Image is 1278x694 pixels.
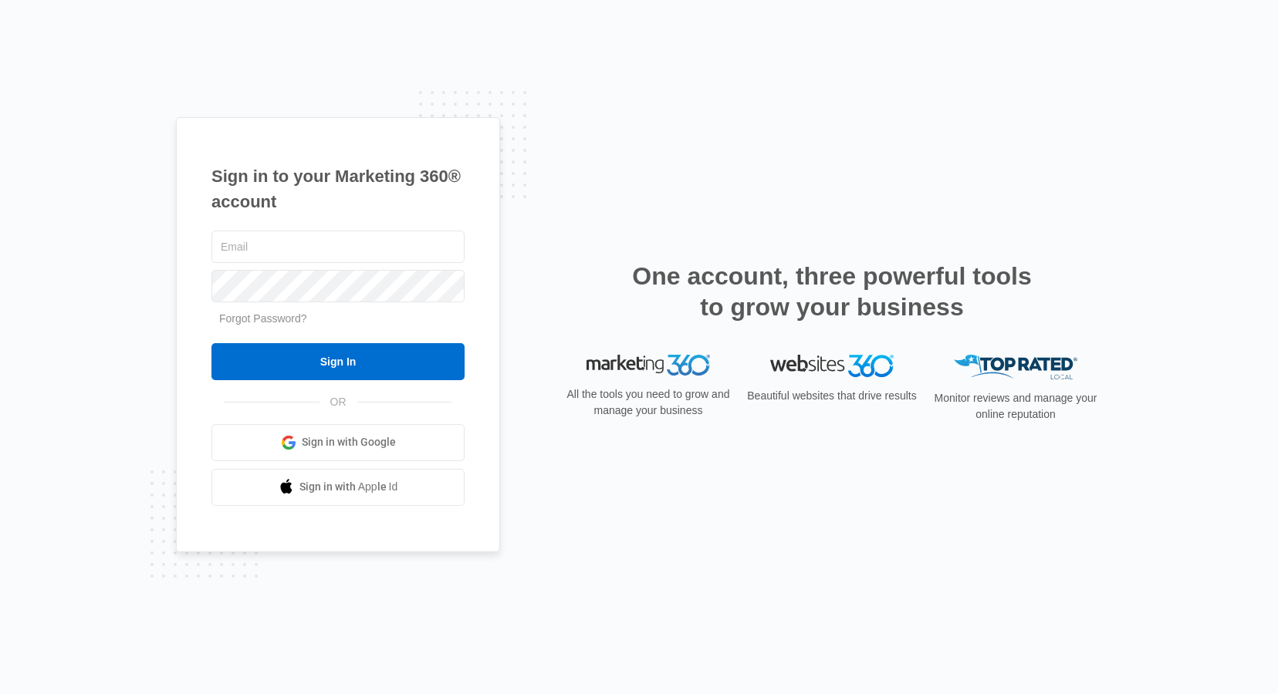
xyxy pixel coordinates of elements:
[587,355,710,376] img: Marketing 360
[745,388,918,404] p: Beautiful websites that drive results
[211,343,465,380] input: Sign In
[211,424,465,461] a: Sign in with Google
[929,390,1102,423] p: Monitor reviews and manage your online reputation
[319,394,357,410] span: OR
[302,434,396,450] span: Sign in with Google
[954,355,1077,380] img: Top Rated Local
[219,312,307,325] a: Forgot Password?
[562,386,735,419] p: All the tools you need to grow and manage your business
[211,163,465,214] h1: Sign in to your Marketing 360® account
[211,231,465,263] input: Email
[770,355,894,377] img: Websites 360
[627,261,1036,322] h2: One account, three powerful tools to grow your business
[299,479,398,495] span: Sign in with Apple Id
[211,469,465,506] a: Sign in with Apple Id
